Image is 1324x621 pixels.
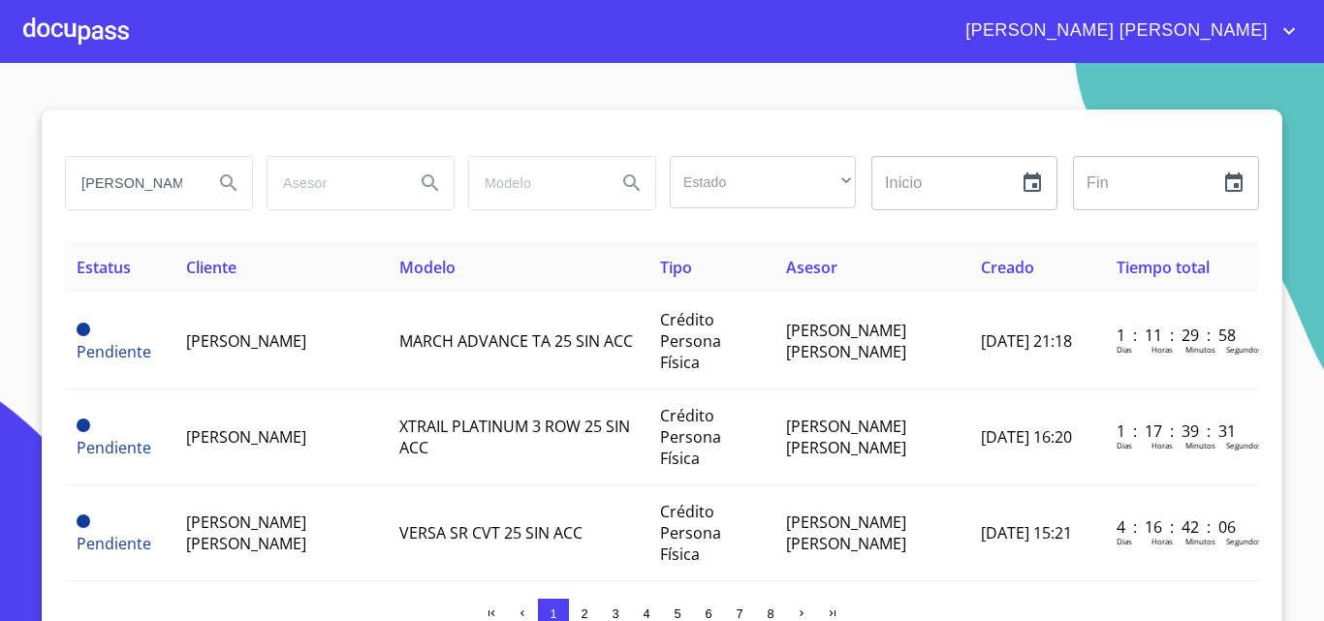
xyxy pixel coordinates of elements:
[1185,536,1215,546] p: Minutos
[1151,536,1173,546] p: Horas
[705,606,711,621] span: 6
[674,606,680,621] span: 5
[1151,344,1173,355] p: Horas
[1117,325,1247,346] p: 1 : 11 : 29 : 58
[550,606,556,621] span: 1
[1117,420,1247,442] p: 1 : 17 : 39 : 31
[1226,344,1262,355] p: Segundos
[1117,536,1132,546] p: Dias
[407,160,454,206] button: Search
[786,257,837,278] span: Asesor
[77,257,131,278] span: Estatus
[399,257,456,278] span: Modelo
[660,405,721,469] span: Crédito Persona Física
[660,501,721,565] span: Crédito Persona Física
[660,257,692,278] span: Tipo
[77,419,90,432] span: Pendiente
[1185,440,1215,450] p: Minutos
[981,257,1034,278] span: Creado
[581,606,587,621] span: 2
[469,157,601,209] input: search
[77,323,90,336] span: Pendiente
[1117,344,1132,355] p: Dias
[186,426,306,448] span: [PERSON_NAME]
[77,533,151,554] span: Pendiente
[77,341,151,362] span: Pendiente
[1117,257,1210,278] span: Tiempo total
[981,426,1072,448] span: [DATE] 16:20
[1185,344,1215,355] p: Minutos
[77,437,151,458] span: Pendiente
[670,156,856,208] div: ​
[981,330,1072,352] span: [DATE] 21:18
[399,522,583,543] span: VERSA SR CVT 25 SIN ACC
[205,160,252,206] button: Search
[186,257,236,278] span: Cliente
[1117,440,1132,450] p: Dias
[1151,440,1173,450] p: Horas
[951,16,1301,47] button: account of current user
[981,522,1072,543] span: [DATE] 15:21
[66,157,198,209] input: search
[399,330,633,352] span: MARCH ADVANCE TA 25 SIN ACC
[767,606,773,621] span: 8
[1226,536,1262,546] p: Segundos
[786,512,906,554] span: [PERSON_NAME] [PERSON_NAME]
[1226,440,1262,450] p: Segundos
[268,157,399,209] input: search
[786,416,906,458] span: [PERSON_NAME] [PERSON_NAME]
[399,416,630,458] span: XTRAIL PLATINUM 3 ROW 25 SIN ACC
[951,16,1277,47] span: [PERSON_NAME] [PERSON_NAME]
[186,512,306,554] span: [PERSON_NAME] [PERSON_NAME]
[609,160,655,206] button: Search
[643,606,649,621] span: 4
[786,320,906,362] span: [PERSON_NAME] [PERSON_NAME]
[736,606,742,621] span: 7
[660,309,721,373] span: Crédito Persona Física
[612,606,618,621] span: 3
[186,330,306,352] span: [PERSON_NAME]
[1117,516,1247,538] p: 4 : 16 : 42 : 06
[77,514,90,528] span: Pendiente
